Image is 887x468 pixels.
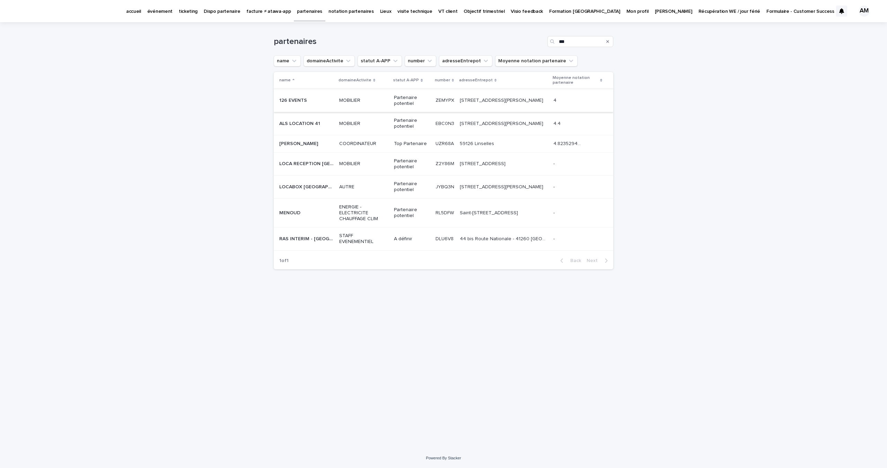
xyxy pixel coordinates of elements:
tr: LOCA RECEPTION [GEOGRAPHIC_DATA]LOCA RECEPTION [GEOGRAPHIC_DATA] MOBILIERPartenaire potentielZ2Y8... [274,152,613,175]
p: A définir [394,236,430,242]
tr: MENOUDMENOUD ENERGIE - ELECTRICITE CHAUFFAGE CLIMPartenaire potentielRL5DFWRL5DFW Saint-[STREET_A... [274,198,613,227]
a: Powered By Stacker [426,456,461,460]
h1: partenaires [274,37,545,47]
p: UZR68A [436,139,455,147]
button: domaineActivite [304,55,355,66]
p: ALS LOCATION 41 [279,119,322,127]
p: Partenaire potentiel [394,158,430,170]
p: Partenaire potentiel [394,207,430,219]
div: AM [859,6,870,17]
button: Next [584,258,613,264]
p: LOCA RECEPTION LYON [279,160,335,167]
span: Next [587,258,602,263]
tr: LOCABOX [GEOGRAPHIC_DATA]LOCABOX [GEOGRAPHIC_DATA] AUTREPartenaire potentielJYBQ3NJYBQ3N [STREET_... [274,175,613,199]
p: Partenaire potentiel [394,95,430,107]
p: 4.823529411764706 [553,139,583,147]
p: STAFF EVENEMENTIEL [339,233,389,245]
p: 59126 Linselles [460,139,495,147]
button: adresseEntrepot [439,55,492,66]
p: DLU6V8 [436,235,455,242]
p: name [279,76,291,84]
p: AUTRE [339,184,389,190]
p: Partenaire potentiel [394,181,430,193]
p: Z2Y86M [436,160,456,167]
tr: RAS INTERIM - [GEOGRAPHIC_DATA]RAS INTERIM - [GEOGRAPHIC_DATA] STAFF EVENEMENTIELA définirDLU6V8D... [274,227,613,251]
p: ZEMYPX [436,96,456,103]
p: RAS INTERIM - BLOIS [279,235,335,242]
p: JYBQ3N [436,183,456,190]
p: MOBILIER [339,121,389,127]
p: 126 avenue du Général Leclerc - 93500 Pantin [460,96,545,103]
p: EBC0N3 [436,119,456,127]
p: RL5DFW [436,209,455,216]
p: [PERSON_NAME] [279,139,319,147]
p: adresseEntrepot [459,76,493,84]
button: number [405,55,436,66]
p: Top Partenaire [394,141,430,147]
p: - [553,235,556,242]
p: number [435,76,450,84]
p: ENERGIE - ELECTRICITE CHAUFFAGE CLIM [339,204,389,222]
p: 4.4 [553,119,562,127]
p: 1 Rue Albert Calmette 41260 La Chaussée-Saint-Victor [460,119,545,127]
button: Back [555,258,584,264]
span: Back [566,258,581,263]
p: MOBILIER [339,161,389,167]
tr: [PERSON_NAME][PERSON_NAME] COORDINATEURTop PartenaireUZR68AUZR68A 59126 Linselles59126 Linselles ... [274,135,613,152]
p: COORDINATEUR [339,141,389,147]
p: MENOUD [279,209,302,216]
p: 1 of 1 [274,252,294,269]
input: Search [547,36,613,47]
p: LOCABOX [GEOGRAPHIC_DATA] [279,183,335,190]
p: - [553,209,556,216]
p: Moyenne notation partenaire [553,74,598,87]
p: Partenaire potentiel [394,118,430,129]
button: name [274,55,301,66]
p: 126 Route Nationale 6, 69720 Saint-Bonnet-de-Mure [460,160,507,167]
p: statut A-APP [393,76,419,84]
img: Ls34BcGeRexTGTNfXpUC [14,4,81,18]
p: 44 bis Route Nationale - 41260 La Chaussée-Saint-Victor [460,235,550,242]
p: [STREET_ADDRESS][PERSON_NAME] [460,183,545,190]
p: MOBILIER [339,98,389,103]
p: - [553,183,556,190]
p: - [553,160,556,167]
p: 4 [553,96,558,103]
tr: ALS LOCATION 41ALS LOCATION 41 MOBILIERPartenaire potentielEBC0N3EBC0N3 [STREET_ADDRESS][PERSON_N... [274,112,613,135]
p: 126 EVENTS [279,96,308,103]
p: domaineActivite [339,76,371,84]
p: Saint-[STREET_ADDRESS] [460,209,519,216]
button: statut A-APP [358,55,402,66]
button: Moyenne notation partenaire [495,55,578,66]
tr: 126 EVENTS126 EVENTS MOBILIERPartenaire potentielZEMYPXZEMYPX [STREET_ADDRESS][PERSON_NAME][STREE... [274,89,613,112]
